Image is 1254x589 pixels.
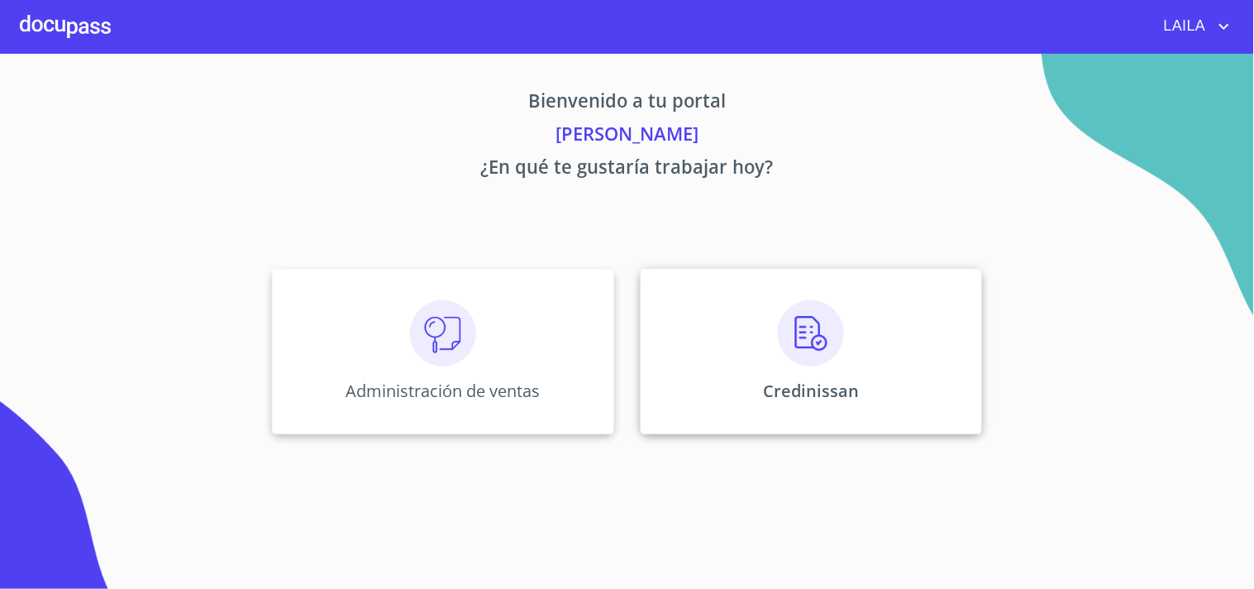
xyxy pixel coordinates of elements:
p: Administración de ventas [346,380,540,402]
span: LAILA [1151,13,1214,40]
button: account of current user [1151,13,1234,40]
p: Credinissan [763,380,859,402]
p: ¿En qué te gustaría trabajar hoy? [118,153,1137,186]
p: [PERSON_NAME] [118,120,1137,153]
img: consulta.png [410,300,476,366]
p: Bienvenido a tu portal [118,87,1137,120]
img: verificacion.png [778,300,844,366]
